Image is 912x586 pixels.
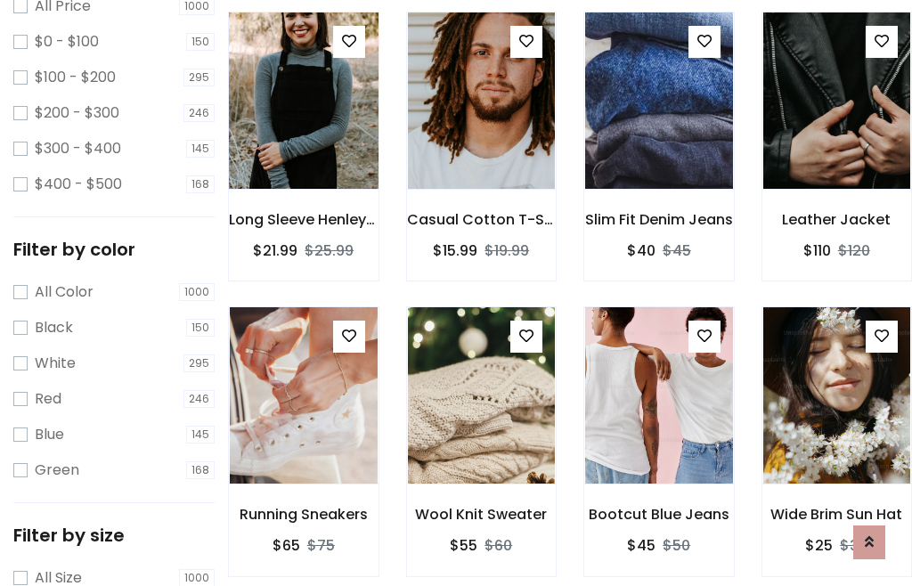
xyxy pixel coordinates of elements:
span: 150 [186,33,215,51]
h6: Slim Fit Denim Jeans [584,211,734,228]
del: $45 [663,240,691,261]
span: 168 [186,461,215,479]
h6: $55 [450,537,477,554]
h6: $110 [803,242,831,259]
h6: Casual Cotton T-Shirt [407,211,557,228]
h5: Filter by size [13,525,215,546]
del: $50 [663,535,690,556]
label: Black [35,317,73,338]
h5: Filter by color [13,239,215,260]
h6: $21.99 [253,242,297,259]
span: 246 [183,104,215,122]
span: 145 [186,426,215,444]
h6: Running Sneakers [229,506,379,523]
h6: $40 [627,242,655,259]
span: 145 [186,140,215,158]
label: All Color [35,281,94,303]
span: 1000 [179,283,215,301]
label: White [35,353,76,374]
label: $100 - $200 [35,67,116,88]
label: Red [35,388,61,410]
span: 150 [186,319,215,337]
span: 295 [183,354,215,372]
del: $19.99 [484,240,529,261]
h6: Long Sleeve Henley T-Shirt [229,211,379,228]
label: $300 - $400 [35,138,121,159]
h6: Wool Knit Sweater [407,506,557,523]
del: $120 [838,240,870,261]
label: $400 - $500 [35,174,122,195]
del: $30 [840,535,867,556]
label: $0 - $100 [35,31,99,53]
span: 246 [183,390,215,408]
label: $200 - $300 [35,102,119,124]
h6: $15.99 [433,242,477,259]
h6: Bootcut Blue Jeans [584,506,734,523]
del: $25.99 [305,240,354,261]
h6: $65 [273,537,300,554]
label: Blue [35,424,64,445]
span: 168 [186,175,215,193]
h6: Leather Jacket [762,211,912,228]
h6: $25 [805,537,833,554]
h6: $45 [627,537,655,554]
label: Green [35,460,79,481]
del: $60 [484,535,512,556]
del: $75 [307,535,335,556]
span: 295 [183,69,215,86]
h6: Wide Brim Sun Hat [762,506,912,523]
